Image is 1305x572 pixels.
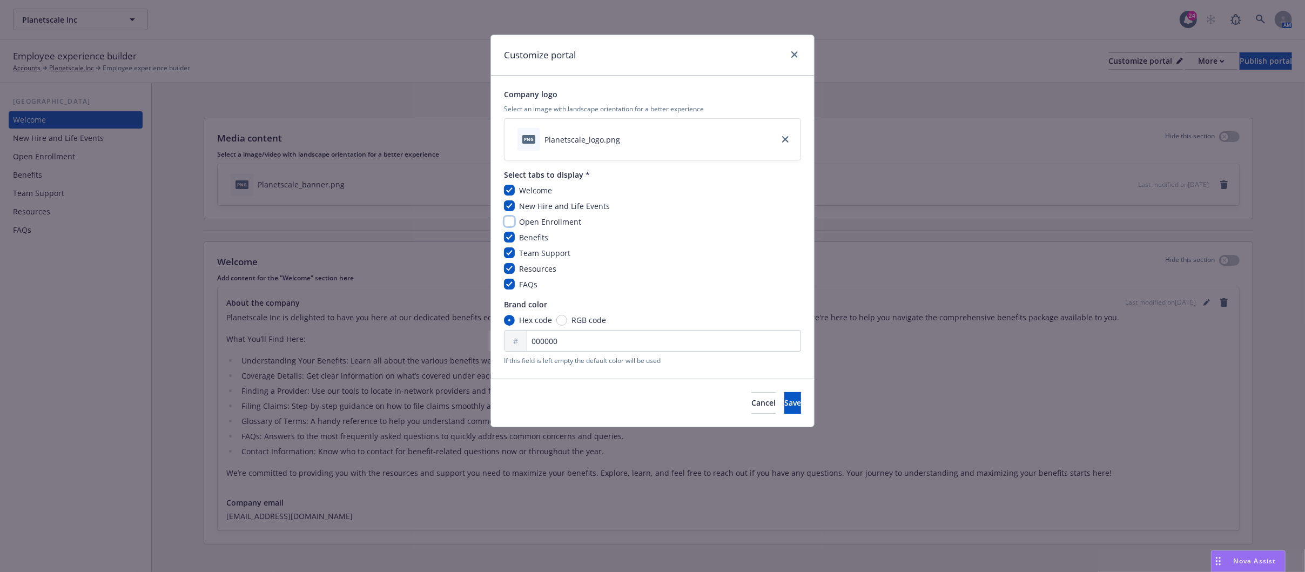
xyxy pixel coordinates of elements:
button: Save [784,392,801,414]
span: Select an image with landscape orientation for a better experience [504,104,801,114]
button: download file [624,134,633,145]
span: Nova Assist [1234,556,1276,566]
span: Cancel [751,398,776,408]
span: RGB code [571,314,606,326]
span: Save [784,398,801,408]
span: Company logo [504,89,801,100]
button: Nova Assist [1211,550,1286,572]
span: Select tabs to display * [504,169,801,180]
span: FAQs [519,279,537,290]
a: close [788,48,801,61]
input: RGB code [556,315,567,326]
a: close [779,133,792,146]
span: png [522,135,535,143]
button: Cancel [751,392,776,414]
span: New Hire and Life Events [519,201,610,211]
span: Hex code [519,314,552,326]
span: Open Enrollment [519,217,581,227]
input: FFFFFF [504,330,801,352]
span: Brand color [504,299,801,310]
span: Benefits [519,232,548,243]
span: Welcome [519,185,552,196]
span: If this field is left empty the default color will be used [504,356,801,366]
div: Drag to move [1212,551,1225,571]
input: Hex code [504,315,515,326]
span: Team Support [519,248,570,258]
div: Planetscale_logo.png [544,134,620,145]
h1: Customize portal [504,48,576,62]
span: # [513,335,518,347]
span: Resources [519,264,556,274]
